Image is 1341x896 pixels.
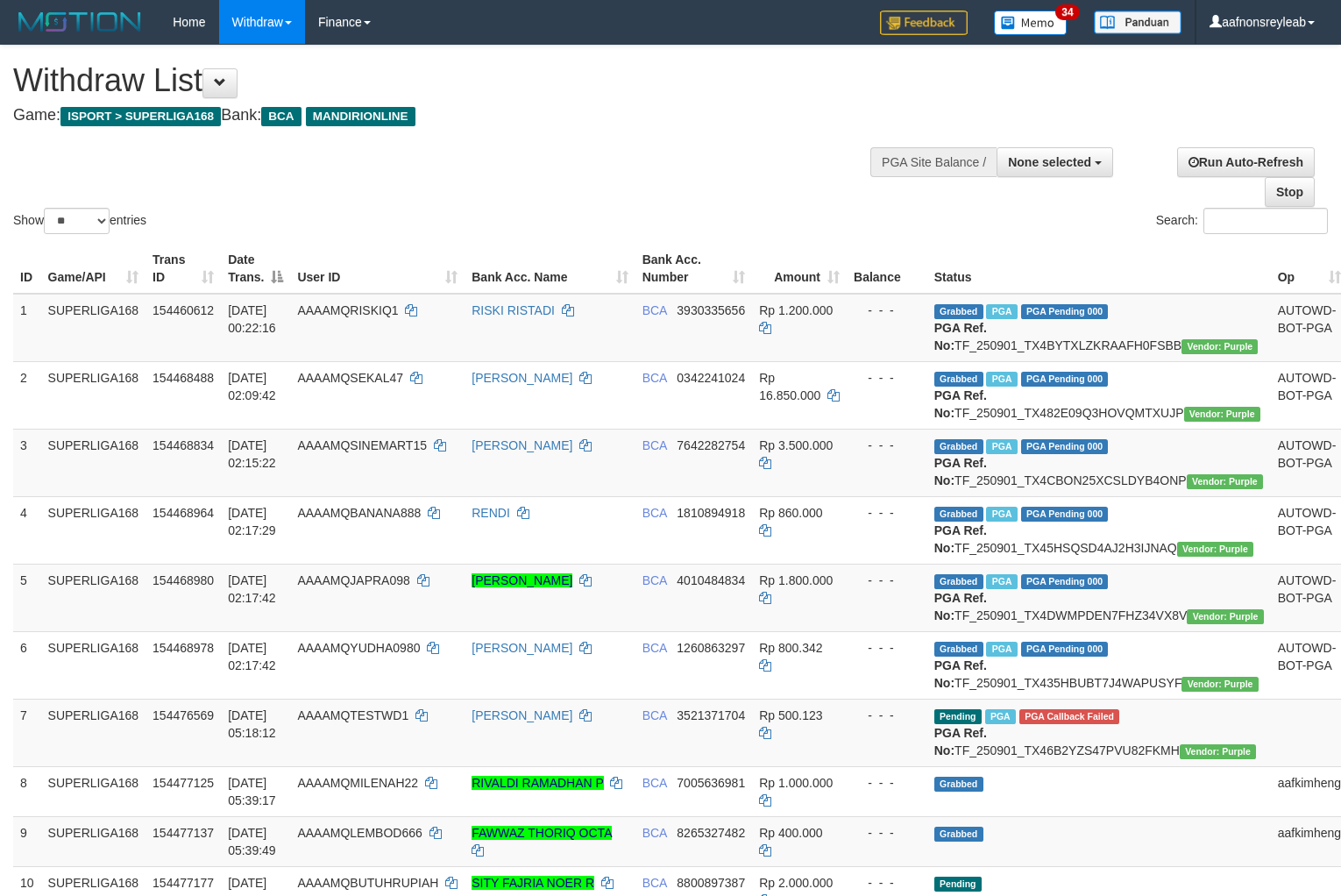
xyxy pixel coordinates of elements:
[472,438,572,452] a: [PERSON_NAME]
[472,506,510,520] a: RENDI
[145,244,221,294] th: Trans ID: activate to sort column ascending
[228,303,276,335] span: [DATE] 00:22:16
[41,496,146,564] td: SUPERLIGA168
[44,208,110,234] select: Showentries
[13,699,41,766] td: 7
[934,591,987,622] b: PGA Ref. No:
[759,303,833,317] span: Rp 1.200.000
[934,827,983,842] span: Grabbed
[677,826,745,840] span: Copy 8265327482 to clipboard
[870,147,997,177] div: PGA Site Balance /
[752,244,847,294] th: Amount: activate to sort column ascending
[228,573,276,605] span: [DATE] 02:17:42
[1177,542,1253,557] span: Vendor URL: https://trx4.1velocity.biz
[927,564,1271,631] td: TF_250901_TX4DWMPDEN7FHZ34VX8V
[927,361,1271,429] td: TF_250901_TX482E09Q3HOVQMTXUJP
[1008,155,1091,169] span: None selected
[13,631,41,699] td: 6
[228,371,276,402] span: [DATE] 02:09:42
[297,371,403,385] span: AAAAMQSEKAL47
[153,641,214,655] span: 154468978
[854,572,920,589] div: - - -
[1021,507,1109,522] span: PGA Pending
[677,876,745,890] span: Copy 8800897387 to clipboard
[986,304,1017,319] span: Marked by aafnonsreyleab
[1181,339,1258,354] span: Vendor URL: https://trx4.1velocity.biz
[934,726,987,757] b: PGA Ref. No:
[228,826,276,857] span: [DATE] 05:39:49
[927,496,1271,564] td: TF_250901_TX45HSQSD4AJ2H3IJNAQ
[472,776,603,790] a: RIVALDI RAMADHAN P
[997,147,1113,177] button: None selected
[854,639,920,657] div: - - -
[759,776,833,790] span: Rp 1.000.000
[759,708,822,722] span: Rp 500.123
[880,11,968,35] img: Feedback.jpg
[759,438,833,452] span: Rp 3.500.000
[934,777,983,792] span: Grabbed
[228,641,276,672] span: [DATE] 02:17:42
[13,63,876,98] h1: Withdraw List
[60,107,221,126] span: ISPORT > SUPERLIGA168
[13,766,41,816] td: 8
[13,361,41,429] td: 2
[677,303,745,317] span: Copy 3930335656 to clipboard
[41,699,146,766] td: SUPERLIGA168
[13,816,41,866] td: 9
[153,371,214,385] span: 154468488
[41,816,146,866] td: SUPERLIGA168
[41,564,146,631] td: SUPERLIGA168
[1021,304,1109,319] span: PGA Pending
[847,244,927,294] th: Balance
[934,709,982,724] span: Pending
[854,437,920,454] div: - - -
[642,708,667,722] span: BCA
[153,776,214,790] span: 154477125
[934,388,987,420] b: PGA Ref. No:
[934,507,983,522] span: Grabbed
[13,208,146,234] label: Show entries
[759,573,833,587] span: Rp 1.800.000
[759,506,822,520] span: Rp 860.000
[13,107,876,124] h4: Game: Bank:
[677,371,745,385] span: Copy 0342241024 to clipboard
[1019,709,1119,724] span: PGA Error
[1177,147,1315,177] a: Run Auto-Refresh
[934,574,983,589] span: Grabbed
[986,439,1017,454] span: Marked by aafnonsreyleab
[472,876,594,890] a: SITY FAJRIA NOER R
[986,372,1017,387] span: Marked by aafnonsreyleab
[13,9,146,35] img: MOTION_logo.png
[1021,574,1109,589] span: PGA Pending
[927,294,1271,362] td: TF_250901_TX4BYTXLZKRAAFH0FSBB
[934,877,982,892] span: Pending
[228,438,276,470] span: [DATE] 02:15:22
[854,707,920,724] div: - - -
[228,708,276,740] span: [DATE] 05:18:12
[677,776,745,790] span: Copy 7005636981 to clipboard
[934,321,987,352] b: PGA Ref. No:
[986,574,1017,589] span: Marked by aafchoeunmanni
[472,826,611,840] a: FAWWAZ THORIQ OCTA
[854,302,920,319] div: - - -
[153,876,214,890] span: 154477177
[642,506,667,520] span: BCA
[13,496,41,564] td: 4
[13,564,41,631] td: 5
[854,774,920,792] div: - - -
[153,573,214,587] span: 154468980
[1184,407,1260,422] span: Vendor URL: https://trx4.1velocity.biz
[934,439,983,454] span: Grabbed
[297,303,398,317] span: AAAAMQRISKIQ1
[854,504,920,522] div: - - -
[41,766,146,816] td: SUPERLIGA168
[759,371,820,402] span: Rp 16.850.000
[927,429,1271,496] td: TF_250901_TX4CBON25XCSLDYB4ONP
[297,438,427,452] span: AAAAMQSINEMART15
[1203,208,1328,234] input: Search:
[642,776,667,790] span: BCA
[306,107,415,126] span: MANDIRIONLINE
[854,824,920,842] div: - - -
[934,372,983,387] span: Grabbed
[986,507,1017,522] span: Marked by aafchoeunmanni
